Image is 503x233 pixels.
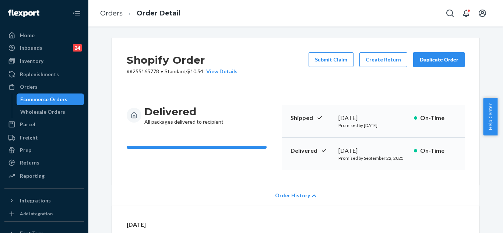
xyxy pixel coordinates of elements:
[20,57,43,65] div: Inventory
[4,195,84,206] button: Integrations
[161,68,163,74] span: •
[338,114,408,122] div: [DATE]
[144,105,224,118] h3: Delivered
[338,155,408,161] p: Promised by September 22, 2025
[413,52,465,67] button: Duplicate Order
[69,6,84,21] button: Close Navigation
[338,122,408,128] p: Promised by [DATE]
[20,32,35,39] div: Home
[420,114,456,122] p: On-Time
[73,44,82,52] div: 24
[20,83,38,91] div: Orders
[127,220,465,229] p: [DATE]
[420,146,456,155] p: On-Time
[4,157,84,169] a: Returns
[291,146,333,155] p: Delivered
[17,93,84,105] a: Ecommerce Orders
[20,134,38,141] div: Freight
[8,10,39,17] img: Flexport logo
[100,9,123,17] a: Orders
[4,55,84,67] a: Inventory
[20,159,39,166] div: Returns
[4,132,84,144] a: Freight
[20,211,53,217] div: Add Integration
[4,68,84,80] a: Replenishments
[459,6,474,21] button: Open notifications
[137,9,180,17] a: Order Detail
[20,172,45,180] div: Reporting
[275,192,310,199] span: Order History
[20,96,67,103] div: Ecommerce Orders
[144,105,224,126] div: All packages delivered to recipient
[338,146,408,155] div: [DATE]
[443,6,457,21] button: Open Search Box
[4,42,84,54] a: Inbounds24
[20,108,65,116] div: Wholesale Orders
[20,44,42,52] div: Inbounds
[20,71,59,78] div: Replenishments
[127,52,238,68] h2: Shopify Order
[4,209,84,218] a: Add Integration
[94,3,186,24] ol: breadcrumbs
[4,144,84,156] a: Prep
[291,114,333,122] p: Shipped
[4,119,84,130] a: Parcel
[4,81,84,93] a: Orders
[20,146,31,154] div: Prep
[309,52,353,67] button: Submit Claim
[483,98,497,135] button: Help Center
[20,197,51,204] div: Integrations
[419,56,458,63] div: Duplicate Order
[127,68,238,75] p: # #255165778 / $10.54
[359,52,407,67] button: Create Return
[4,29,84,41] a: Home
[475,6,490,21] button: Open account menu
[165,68,186,74] span: Standard
[17,106,84,118] a: Wholesale Orders
[20,121,35,128] div: Parcel
[4,170,84,182] a: Reporting
[203,68,238,75] button: View Details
